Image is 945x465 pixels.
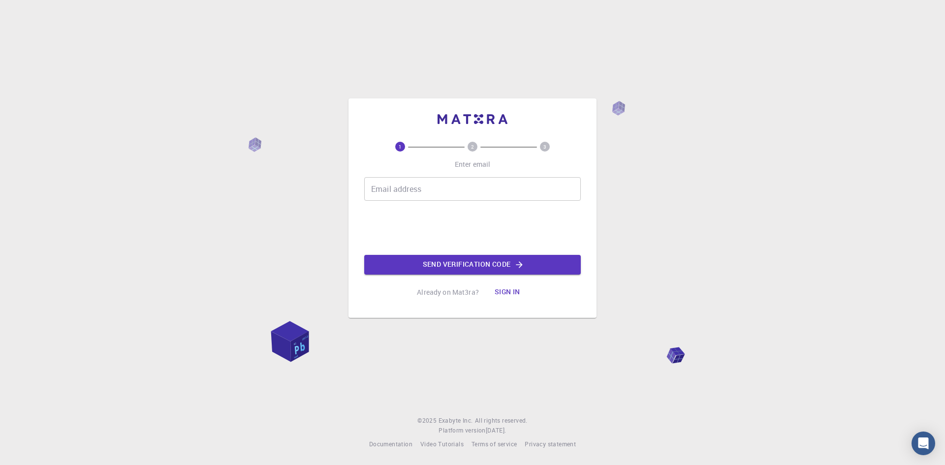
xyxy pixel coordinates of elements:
[486,426,506,434] span: [DATE] .
[417,287,479,297] p: Already on Mat3ra?
[364,255,581,275] button: Send verification code
[525,439,576,449] a: Privacy statement
[486,426,506,435] a: [DATE].
[369,439,412,449] a: Documentation
[487,282,528,302] button: Sign in
[420,440,464,448] span: Video Tutorials
[472,440,517,448] span: Terms of service
[417,416,438,426] span: © 2025
[455,159,491,169] p: Enter email
[398,209,547,247] iframe: reCAPTCHA
[439,416,473,424] span: Exabyte Inc.
[543,143,546,150] text: 3
[475,416,528,426] span: All rights reserved.
[525,440,576,448] span: Privacy statement
[912,432,935,455] div: Open Intercom Messenger
[399,143,402,150] text: 1
[471,143,474,150] text: 2
[439,416,473,426] a: Exabyte Inc.
[369,440,412,448] span: Documentation
[420,439,464,449] a: Video Tutorials
[472,439,517,449] a: Terms of service
[439,426,485,435] span: Platform version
